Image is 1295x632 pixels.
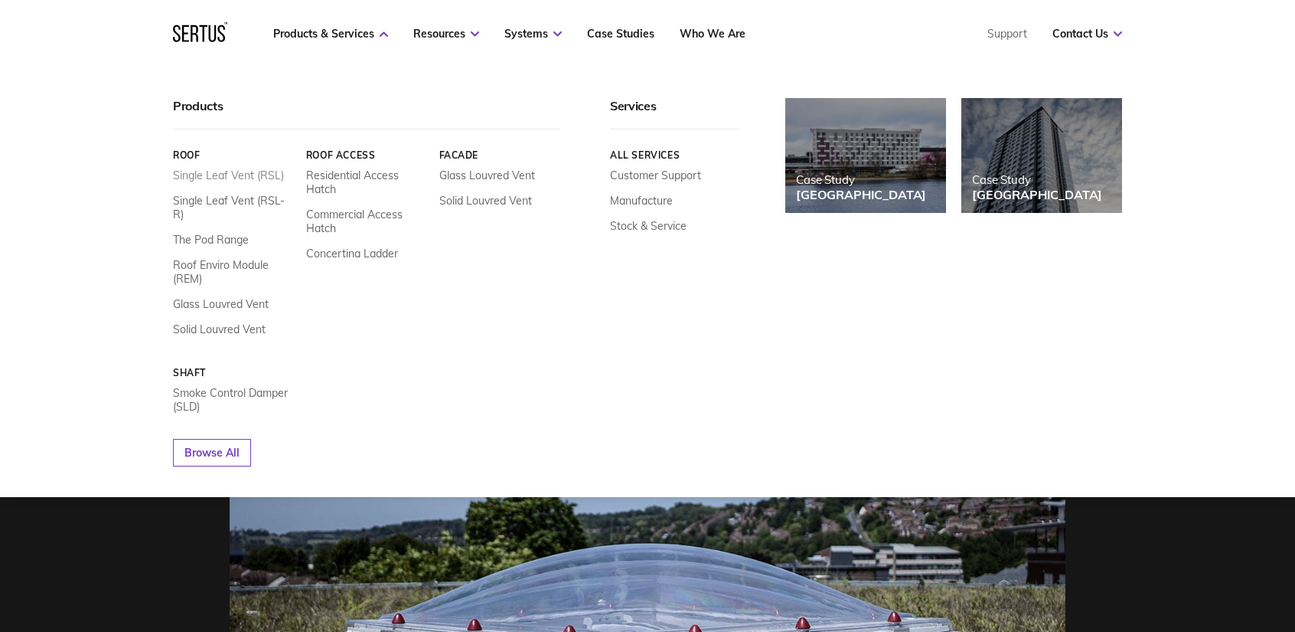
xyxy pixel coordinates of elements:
[439,149,561,161] a: Facade
[796,187,926,202] div: [GEOGRAPHIC_DATA]
[173,149,295,161] a: Roof
[173,258,295,286] a: Roof Enviro Module (REM)
[173,386,295,414] a: Smoke Control Damper (SLD)
[306,208,428,235] a: Commercial Access Hatch
[306,169,428,196] a: Residential Access Hatch
[439,194,532,208] a: Solid Louvred Vent
[972,172,1102,187] div: Case Study
[987,27,1027,41] a: Support
[610,149,739,161] a: All services
[173,194,295,221] a: Single Leaf Vent (RSL-R)
[173,323,266,336] a: Solid Louvred Vent
[1218,558,1295,632] iframe: Chat Widget
[610,169,701,182] a: Customer Support
[504,27,562,41] a: Systems
[173,367,295,378] a: Shaft
[173,233,249,247] a: The Pod Range
[439,169,535,182] a: Glass Louvred Vent
[413,27,479,41] a: Resources
[972,187,1102,202] div: [GEOGRAPHIC_DATA]
[961,98,1122,213] a: Case Study[GEOGRAPHIC_DATA]
[273,27,388,41] a: Products & Services
[306,247,398,260] a: Concertina Ladder
[587,27,654,41] a: Case Studies
[173,297,269,311] a: Glass Louvred Vent
[796,172,926,187] div: Case Study
[173,98,560,129] div: Products
[785,98,946,213] a: Case Study[GEOGRAPHIC_DATA]
[173,169,284,182] a: Single Leaf Vent (RSL)
[610,219,687,233] a: Stock & Service
[610,98,739,129] div: Services
[306,149,428,161] a: Roof Access
[1052,27,1122,41] a: Contact Us
[680,27,745,41] a: Who We Are
[173,439,251,467] a: Browse All
[610,194,673,208] a: Manufacture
